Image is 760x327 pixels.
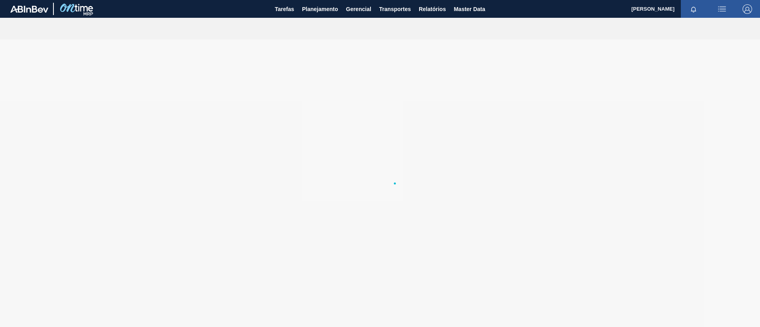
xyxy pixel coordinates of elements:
span: Planejamento [302,4,338,14]
img: userActions [717,4,727,14]
button: Notificações [681,4,706,15]
span: Tarefas [275,4,294,14]
span: Transportes [379,4,411,14]
span: Relatórios [419,4,446,14]
img: TNhmsLtSVTkK8tSr43FrP2fwEKptu5GPRR3wAAAABJRU5ErkJggg== [10,6,48,13]
span: Gerencial [346,4,371,14]
span: Master Data [454,4,485,14]
img: Logout [743,4,752,14]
